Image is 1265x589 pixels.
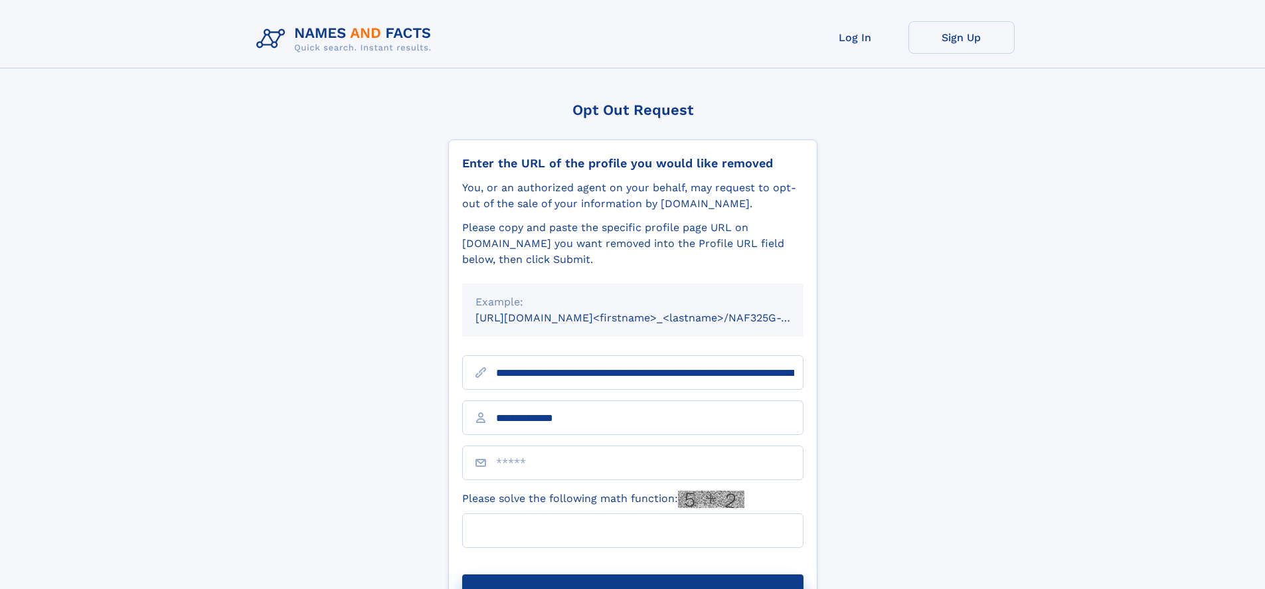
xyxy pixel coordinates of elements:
a: Log In [802,21,908,54]
div: Please copy and paste the specific profile page URL on [DOMAIN_NAME] you want removed into the Pr... [462,220,803,268]
div: You, or an authorized agent on your behalf, may request to opt-out of the sale of your informatio... [462,180,803,212]
a: Sign Up [908,21,1015,54]
div: Enter the URL of the profile you would like removed [462,156,803,171]
img: Logo Names and Facts [251,21,442,57]
label: Please solve the following math function: [462,491,744,508]
div: Opt Out Request [448,102,817,118]
small: [URL][DOMAIN_NAME]<firstname>_<lastname>/NAF325G-xxxxxxxx [475,311,829,324]
div: Example: [475,294,790,310]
